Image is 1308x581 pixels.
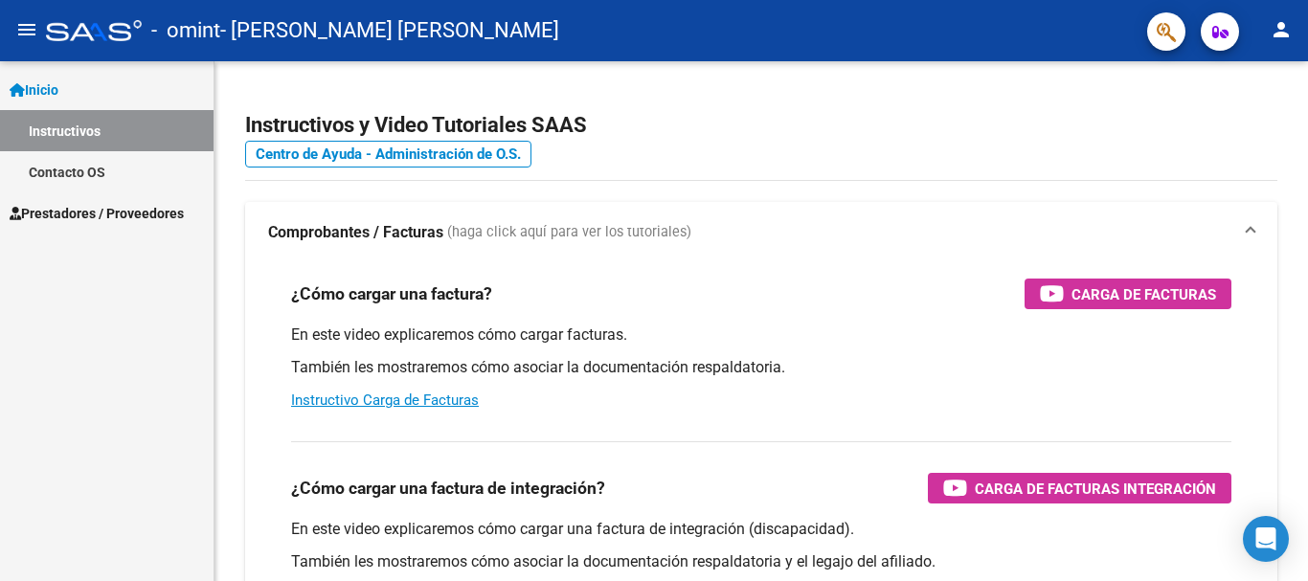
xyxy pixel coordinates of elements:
[291,357,1231,378] p: También les mostraremos cómo asociar la documentación respaldatoria.
[268,222,443,243] strong: Comprobantes / Facturas
[10,203,184,224] span: Prestadores / Proveedores
[447,222,691,243] span: (haga click aquí para ver los tutoriales)
[291,280,492,307] h3: ¿Cómo cargar una factura?
[291,391,479,409] a: Instructivo Carga de Facturas
[291,324,1231,346] p: En este video explicaremos cómo cargar facturas.
[1025,279,1231,309] button: Carga de Facturas
[245,141,531,168] a: Centro de Ayuda - Administración de O.S.
[151,10,220,52] span: - omint
[928,473,1231,503] button: Carga de Facturas Integración
[245,107,1277,144] h2: Instructivos y Video Tutoriales SAAS
[291,475,605,502] h3: ¿Cómo cargar una factura de integración?
[1243,516,1289,562] div: Open Intercom Messenger
[220,10,559,52] span: - [PERSON_NAME] [PERSON_NAME]
[975,477,1216,501] span: Carga de Facturas Integración
[291,519,1231,540] p: En este video explicaremos cómo cargar una factura de integración (discapacidad).
[15,18,38,41] mat-icon: menu
[291,551,1231,572] p: También les mostraremos cómo asociar la documentación respaldatoria y el legajo del afiliado.
[1071,282,1216,306] span: Carga de Facturas
[1270,18,1293,41] mat-icon: person
[245,202,1277,263] mat-expansion-panel-header: Comprobantes / Facturas (haga click aquí para ver los tutoriales)
[10,79,58,101] span: Inicio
